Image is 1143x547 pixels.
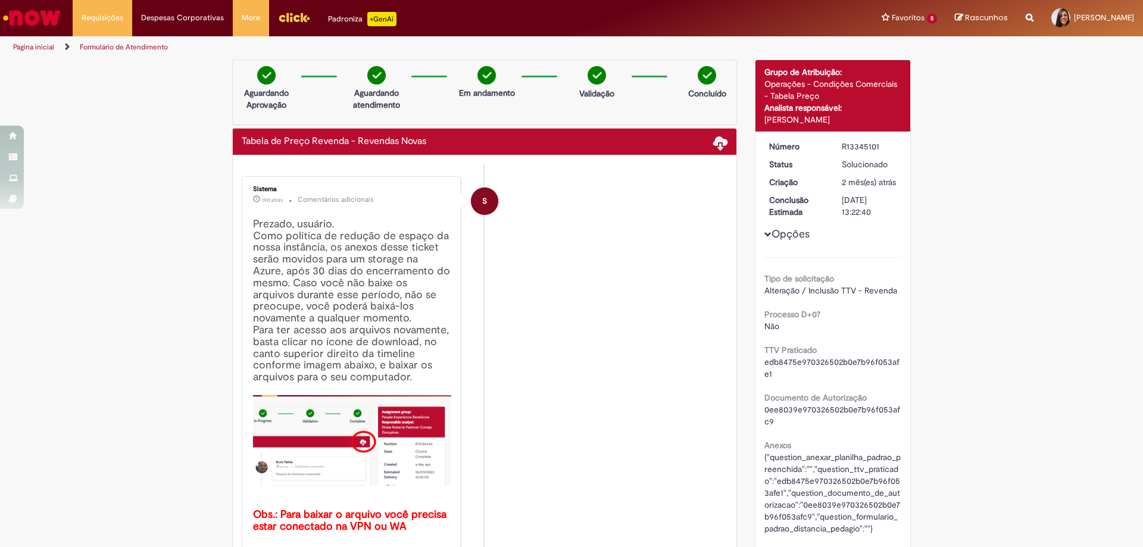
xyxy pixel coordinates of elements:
div: Grupo de Atribuição: [764,66,902,78]
span: 0ee8039e970326502b0e7b96f053afc9 [764,404,900,427]
dt: Status [760,158,833,170]
span: Favoritos [892,12,925,24]
span: {"question_anexar_planilha_padrao_preenchida":"","question_ttv_praticado":"edb8475e970326502b0e7b... [764,452,901,534]
div: Solucionado [842,158,897,170]
ul: Trilhas de página [9,36,753,58]
div: Analista responsável: [764,102,902,114]
time: 01/08/2025 11:22:37 [842,177,896,187]
img: click_logo_yellow_360x200.png [278,8,310,26]
span: Requisições [82,12,123,24]
small: Comentários adicionais [298,195,374,205]
img: x_mdbda_azure_blob.picture2.png [253,395,451,486]
div: R13345101 [842,140,897,152]
span: Rascunhos [965,12,1008,23]
span: Despesas Corporativas [141,12,224,24]
a: Rascunhos [955,12,1008,24]
div: [DATE] 13:22:40 [842,194,897,218]
b: Processo D+0? [764,309,820,320]
div: Operações - Condições Comerciais - Tabela Preço [764,78,902,102]
dt: Conclusão Estimada [760,194,833,218]
img: check-circle-green.png [698,66,716,85]
p: Em andamento [459,87,515,99]
img: check-circle-green.png [367,66,386,85]
span: 5 [927,14,937,24]
span: More [242,12,260,24]
dt: Criação [760,176,833,188]
a: Página inicial [13,42,54,52]
span: 19d atrás [262,196,283,204]
b: TTV Praticado [764,345,817,355]
img: ServiceNow [1,6,63,30]
img: check-circle-green.png [257,66,276,85]
p: Aguardando atendimento [348,87,405,111]
b: Tipo de solicitação [764,273,834,284]
span: S [482,187,487,215]
b: Anexos [764,440,791,451]
div: [PERSON_NAME] [764,114,902,126]
span: Baixar anexos [713,135,727,149]
p: Aguardando Aprovação [238,87,295,111]
span: Não [764,321,779,332]
b: Documento de Autorização [764,392,867,403]
div: 01/08/2025 11:22:37 [842,176,897,188]
div: System [471,187,498,215]
a: Formulário de Atendimento [80,42,168,52]
h4: Prezado, usuário. Como política de redução de espaço da nossa instância, os anexos desse ticket s... [253,218,451,533]
h2: Tabela de Preço Revenda - Revendas Novas Histórico de tíquete [242,136,426,147]
span: [PERSON_NAME] [1074,12,1134,23]
p: +GenAi [367,12,396,26]
span: edb8475e970326502b0e7b96f053afe1 [764,357,900,379]
b: Obs.: Para baixar o arquivo você precisa estar conectado na VPN ou WA [253,508,449,533]
img: check-circle-green.png [477,66,496,85]
p: Validação [579,87,614,99]
span: 2 mês(es) atrás [842,177,896,187]
span: Alteração / Inclusão TTV - Revenda [764,285,897,296]
img: check-circle-green.png [588,66,606,85]
div: Padroniza [328,12,396,26]
div: Sistema [253,186,451,193]
dt: Número [760,140,833,152]
p: Concluído [688,87,726,99]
